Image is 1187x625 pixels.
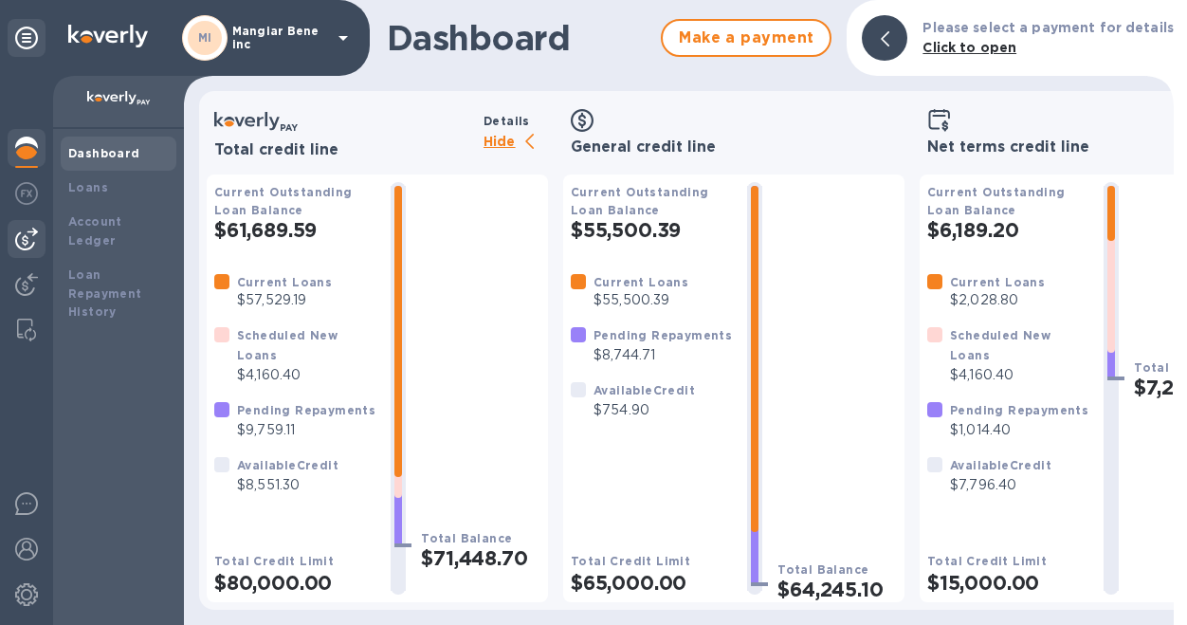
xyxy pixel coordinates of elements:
[927,571,1088,595] h2: $15,000.00
[68,180,108,194] b: Loans
[198,30,212,45] b: MI
[232,25,327,51] p: Mangiar Bene inc
[950,275,1045,289] b: Current Loans
[484,131,548,155] p: Hide
[214,141,476,159] h3: Total credit line
[950,365,1088,385] p: $4,160.40
[593,328,732,342] b: Pending Repayments
[678,27,814,49] span: Make a payment
[237,403,375,417] b: Pending Repayments
[237,475,338,495] p: $8,551.30
[15,182,38,205] img: Foreign exchange
[571,218,732,242] h2: $55,500.39
[484,114,530,128] b: Details
[571,554,690,568] b: Total Credit Limit
[777,578,897,601] h2: $64,245.10
[421,546,540,570] h2: $71,448.70
[593,400,695,420] p: $754.90
[593,345,732,365] p: $8,744.71
[421,531,512,545] b: Total Balance
[950,328,1050,362] b: Scheduled New Loans
[950,475,1051,495] p: $7,796.40
[237,365,375,385] p: $4,160.40
[950,290,1045,310] p: $2,028.80
[927,218,1088,242] h2: $6,189.20
[237,275,332,289] b: Current Loans
[777,562,868,577] b: Total Balance
[387,18,651,58] h1: Dashboard
[950,403,1088,417] b: Pending Repayments
[950,420,1088,440] p: $1,014.40
[571,571,732,595] h2: $65,000.00
[922,20,1174,35] b: Please select a payment for details
[237,328,338,362] b: Scheduled New Loans
[237,458,338,472] b: Available Credit
[68,25,148,47] img: Logo
[214,218,375,242] h2: $61,689.59
[8,19,46,57] div: Unpin categories
[214,571,375,595] h2: $80,000.00
[237,290,332,310] p: $57,529.19
[237,420,375,440] p: $9,759.11
[661,19,831,57] button: Make a payment
[593,383,695,397] b: Available Credit
[927,554,1047,568] b: Total Credit Limit
[593,275,688,289] b: Current Loans
[214,554,334,568] b: Total Credit Limit
[68,146,140,160] b: Dashboard
[593,290,688,310] p: $55,500.39
[214,185,353,217] b: Current Outstanding Loan Balance
[68,267,142,320] b: Loan Repayment History
[68,214,122,248] b: Account Ledger
[571,185,709,217] b: Current Outstanding Loan Balance
[571,138,897,156] h3: General credit line
[950,458,1051,472] b: Available Credit
[927,185,1066,217] b: Current Outstanding Loan Balance
[922,40,1016,55] b: Click to open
